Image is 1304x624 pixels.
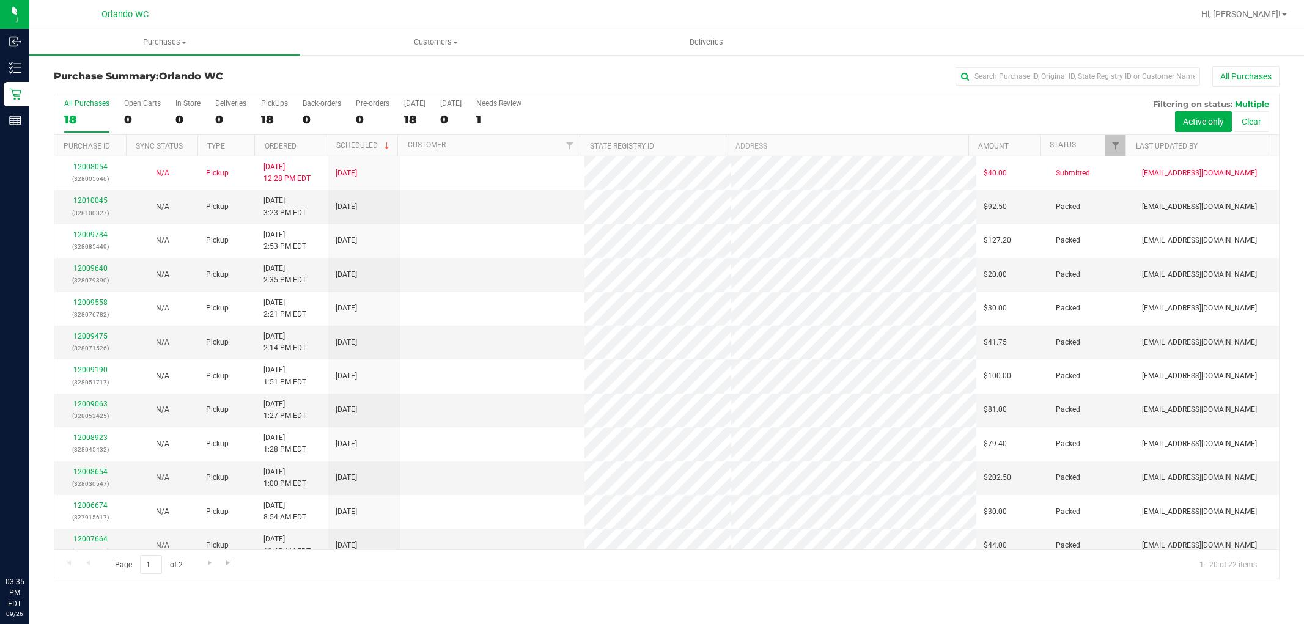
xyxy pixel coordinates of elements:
[476,112,521,127] div: 1
[156,507,169,516] span: Not Applicable
[984,201,1007,213] span: $92.50
[62,444,119,455] p: (328045432)
[1142,438,1257,450] span: [EMAIL_ADDRESS][DOMAIN_NAME]
[984,404,1007,416] span: $81.00
[571,29,842,55] a: Deliveries
[336,141,392,150] a: Scheduled
[156,304,169,312] span: Not Applicable
[62,274,119,286] p: (328079390)
[54,71,462,82] h3: Purchase Summary:
[956,67,1200,86] input: Search Purchase ID, Original ID, State Registry ID or Customer Name...
[220,555,238,571] a: Go to the last page
[6,609,24,618] p: 09/26
[984,303,1007,314] span: $30.00
[984,269,1007,281] span: $20.00
[159,70,223,82] span: Orlando WC
[984,506,1007,518] span: $30.00
[6,576,24,609] p: 03:35 PM EDT
[36,524,51,539] iframe: Resource center unread badge
[1142,269,1257,281] span: [EMAIL_ADDRESS][DOMAIN_NAME]
[73,365,108,374] a: 12009190
[1056,269,1080,281] span: Packed
[206,404,229,416] span: Pickup
[73,468,108,476] a: 12008654
[156,506,169,518] button: N/A
[1056,337,1080,348] span: Packed
[336,370,357,382] span: [DATE]
[336,303,357,314] span: [DATE]
[206,167,229,179] span: Pickup
[105,555,193,574] span: Page of 2
[404,112,425,127] div: 18
[1190,555,1267,573] span: 1 - 20 of 22 items
[215,99,246,108] div: Deliveries
[978,142,1009,150] a: Amount
[1056,303,1080,314] span: Packed
[206,438,229,450] span: Pickup
[1234,111,1269,132] button: Clear
[1142,404,1257,416] span: [EMAIL_ADDRESS][DOMAIN_NAME]
[156,337,169,348] button: N/A
[9,114,21,127] inline-svg: Reports
[1235,99,1269,109] span: Multiple
[263,161,311,185] span: [DATE] 12:28 PM EDT
[73,433,108,442] a: 12008923
[590,142,654,150] a: State Registry ID
[984,167,1007,179] span: $40.00
[1142,506,1257,518] span: [EMAIL_ADDRESS][DOMAIN_NAME]
[1056,404,1080,416] span: Packed
[336,540,357,551] span: [DATE]
[1142,540,1257,551] span: [EMAIL_ADDRESS][DOMAIN_NAME]
[201,555,218,571] a: Go to the next page
[336,472,357,483] span: [DATE]
[1105,135,1125,156] a: Filter
[215,112,246,127] div: 0
[62,546,119,557] p: (327988550)
[984,540,1007,551] span: $44.00
[404,99,425,108] div: [DATE]
[124,112,161,127] div: 0
[356,99,389,108] div: Pre-orders
[156,201,169,213] button: N/A
[62,241,119,252] p: (328085449)
[336,404,357,416] span: [DATE]
[62,478,119,490] p: (328030547)
[62,512,119,523] p: (327915617)
[156,404,169,416] button: N/A
[206,506,229,518] span: Pickup
[62,207,119,219] p: (328100327)
[301,37,570,48] span: Customers
[62,309,119,320] p: (328076782)
[62,410,119,422] p: (328053425)
[62,173,119,185] p: (328005646)
[156,405,169,414] span: Not Applicable
[984,235,1011,246] span: $127.20
[673,37,740,48] span: Deliveries
[1056,235,1080,246] span: Packed
[73,332,108,340] a: 12009475
[1212,66,1280,87] button: All Purchases
[206,472,229,483] span: Pickup
[156,439,169,448] span: Not Applicable
[261,112,288,127] div: 18
[9,35,21,48] inline-svg: Inbound
[73,196,108,205] a: 12010045
[336,269,357,281] span: [DATE]
[156,338,169,347] span: Not Applicable
[303,112,341,127] div: 0
[984,370,1011,382] span: $100.00
[156,473,169,482] span: Not Applicable
[64,142,110,150] a: Purchase ID
[1056,167,1090,179] span: Submitted
[156,541,169,549] span: Not Applicable
[984,438,1007,450] span: $79.40
[984,472,1011,483] span: $202.50
[303,99,341,108] div: Back-orders
[1175,111,1232,132] button: Active only
[559,135,580,156] a: Filter
[64,99,109,108] div: All Purchases
[206,540,229,551] span: Pickup
[73,298,108,307] a: 12009558
[29,37,300,48] span: Purchases
[263,500,306,523] span: [DATE] 8:54 AM EDT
